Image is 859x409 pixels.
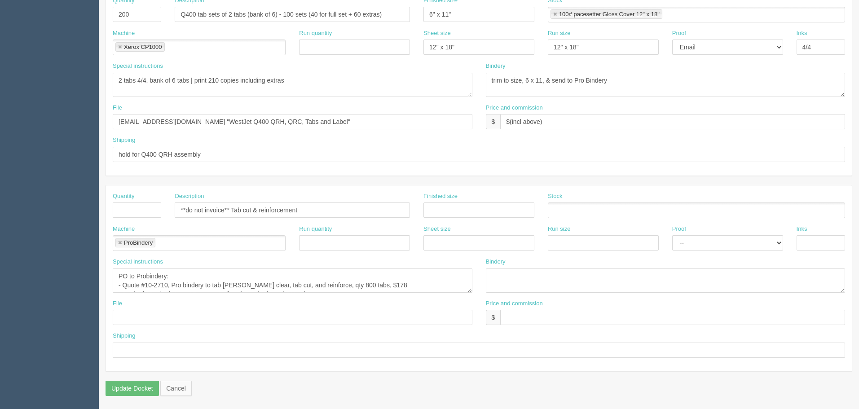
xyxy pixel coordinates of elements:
[672,29,686,38] label: Proof
[175,192,204,201] label: Description
[486,114,501,129] div: $
[423,225,451,233] label: Sheet size
[486,104,543,112] label: Price and commission
[486,73,846,97] textarea: trim to size, 6 x 11, & send to Pro Bindery
[113,299,122,308] label: File
[113,225,135,233] label: Machine
[113,73,472,97] textarea: 2 tabs 4/4, bank of 6 tabs | print 210 copies including extras
[166,385,186,392] span: translation missing: en.helpers.links.cancel
[160,381,192,396] a: Cancel
[423,192,458,201] label: Finished size
[106,381,159,396] input: Update Docket
[124,240,153,246] div: ProBindery
[113,332,136,340] label: Shipping
[672,225,686,233] label: Proof
[486,258,506,266] label: Bindery
[113,258,163,266] label: Special instructions
[113,268,472,293] textarea: PO to Probindery: - Quote #10-2710, Pro bindery to tab [PERSON_NAME] clear, tab cut, and reinforc...
[486,310,501,325] div: $
[559,11,660,17] div: 100# pacesetter Gloss Cover 12" x 18"
[299,225,332,233] label: Run quantity
[797,225,807,233] label: Inks
[113,104,122,112] label: File
[797,29,807,38] label: Inks
[113,136,136,145] label: Shipping
[124,44,162,50] div: Xerox CP1000
[548,192,563,201] label: Stock
[113,29,135,38] label: Machine
[113,62,163,70] label: Special instructions
[486,62,506,70] label: Bindery
[548,225,571,233] label: Run size
[299,29,332,38] label: Run quantity
[548,29,571,38] label: Run size
[486,299,543,308] label: Price and commission
[113,192,134,201] label: Quantity
[423,29,451,38] label: Sheet size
